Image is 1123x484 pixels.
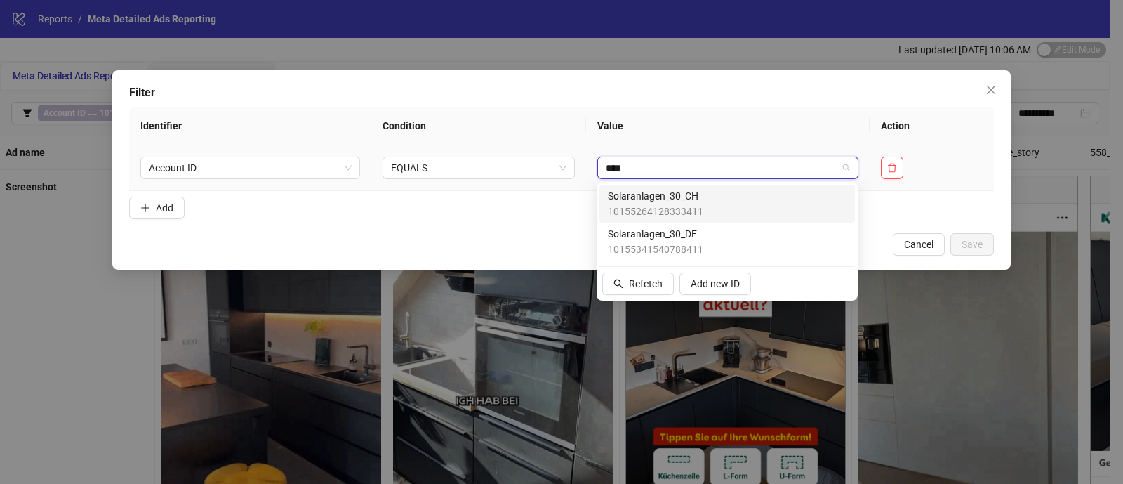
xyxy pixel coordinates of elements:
[608,242,703,257] span: 10155341540788411
[371,107,586,145] th: Condition
[149,157,352,178] span: Account ID
[129,107,371,145] th: Identifier
[691,278,740,289] span: Add new ID
[391,157,566,178] span: EQUALS
[870,107,994,145] th: Action
[608,188,703,204] span: Solaranlagen_30_CH
[887,163,897,173] span: delete
[599,223,855,261] div: Solaranlagen_30_DE
[980,79,1002,101] button: Close
[129,84,994,101] div: Filter
[629,278,663,289] span: Refetch
[586,107,869,145] th: Value
[608,226,703,242] span: Solaranlagen_30_DE
[985,84,997,96] span: close
[613,279,623,289] span: search
[904,239,933,250] span: Cancel
[140,203,150,213] span: plus
[599,185,855,223] div: Solaranlagen_30_CH
[608,204,703,219] span: 10155264128333411
[156,202,173,214] span: Add
[602,273,674,295] button: Refetch
[679,273,751,295] button: Add new ID
[129,197,185,219] button: Add
[893,233,945,256] button: Cancel
[950,233,994,256] button: Save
